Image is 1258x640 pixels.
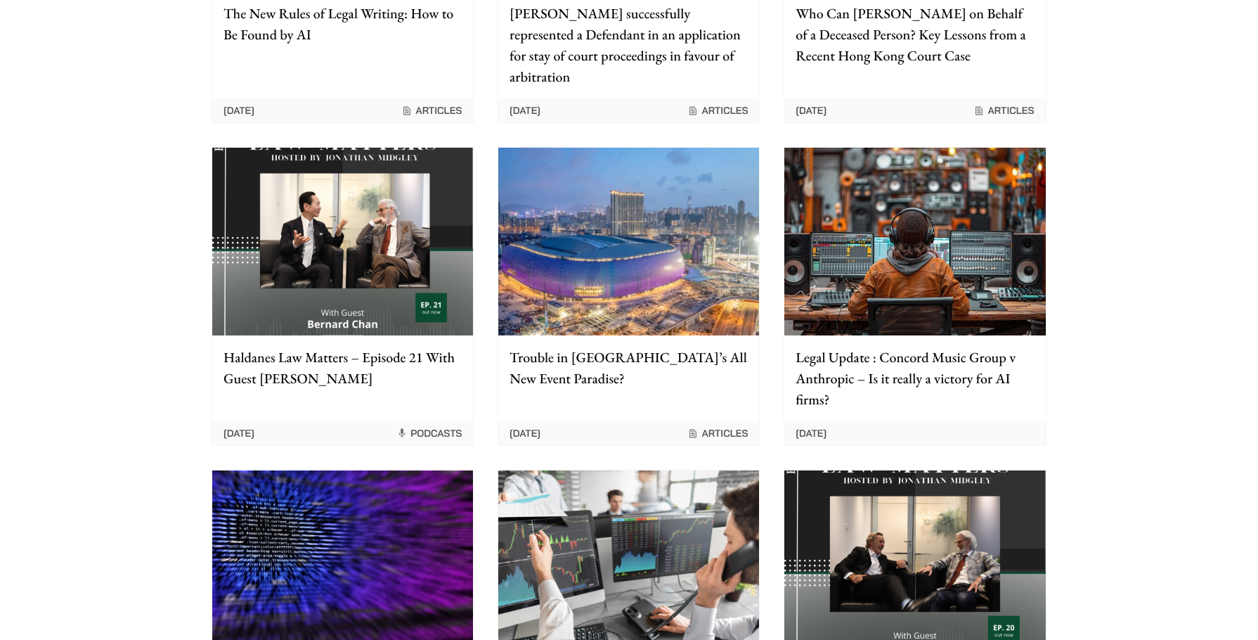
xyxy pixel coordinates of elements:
span: Articles [687,427,748,440]
time: [DATE] [223,427,254,440]
span: Podcasts [396,427,462,440]
time: [DATE] [510,104,540,117]
p: [PERSON_NAME] successfully represented a Defendant in an application for stay of court proceeding... [510,3,748,87]
a: Haldanes Law Matters – Episode 21 With Guest [PERSON_NAME] [DATE] Podcasts [212,147,474,446]
p: Trouble in [GEOGRAPHIC_DATA]’s All New Event Paradise? [510,347,748,389]
p: Legal Update : Concord Music Group v Anthropic – Is it really a victory for AI firms? [796,347,1034,410]
p: The New Rules of Legal Writing: How to Be Found by AI [223,3,462,45]
span: Articles [973,104,1034,117]
span: Articles [687,104,748,117]
time: [DATE] [510,427,540,440]
time: [DATE] [796,104,826,117]
p: Haldanes Law Matters – Episode 21 With Guest [PERSON_NAME] [223,347,462,389]
a: Trouble in [GEOGRAPHIC_DATA]’s All New Event Paradise? [DATE] Articles [498,147,760,446]
time: [DATE] [796,427,826,440]
time: [DATE] [223,104,254,117]
p: Who Can [PERSON_NAME] on Behalf of a Deceased Person? Key Lessons from a Recent Hong Kong Court Case [796,3,1034,66]
span: Articles [401,104,462,117]
a: Legal Update : Concord Music Group v Anthropic – Is it really a victory for AI firms? [DATE] [784,147,1046,446]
